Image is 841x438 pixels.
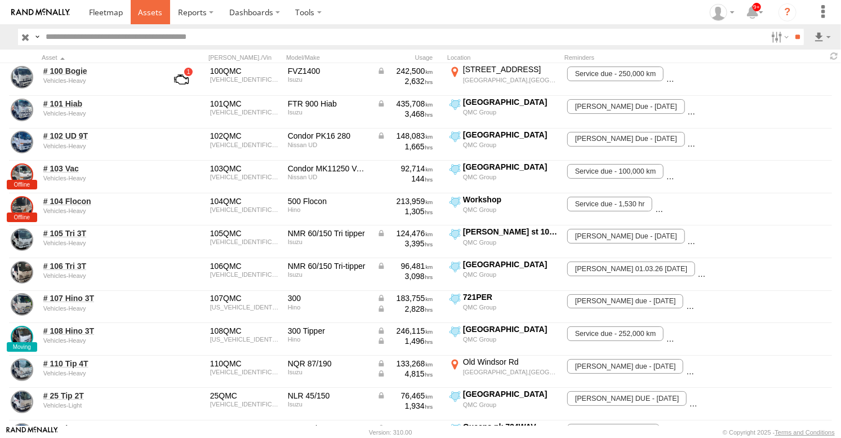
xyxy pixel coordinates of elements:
div: JHHACS3H60K001714 [210,336,280,343]
div: [GEOGRAPHIC_DATA] [463,389,558,399]
a: # 25 Tip 2T [43,391,153,401]
div: Data from Vehicle CANbus [377,423,433,433]
a: View Asset Details [11,261,33,284]
div: Data from Vehicle CANbus [377,369,433,379]
div: QMC Group [463,173,558,181]
div: 144 [377,174,433,184]
div: [GEOGRAPHIC_DATA] [463,97,558,107]
div: Hino [288,206,369,213]
span: Service due - 1,530 hr [567,197,652,211]
div: JALFVZ34SB7000343 [210,76,280,83]
div: [GEOGRAPHIC_DATA] [463,259,558,269]
div: Data from Vehicle CANbus [377,99,433,109]
div: JHHACS3H30K003050 [210,304,280,311]
div: undefined [43,240,153,246]
div: Zeyd Karahasanoglu [706,4,738,21]
span: REGO DUE - 23/09/2026 [567,391,687,406]
div: JALFTR34T87000227 [210,109,280,116]
label: Click to View Current Location [447,194,560,225]
div: NQR 87/190 [288,359,369,369]
div: Reminders [564,54,701,61]
a: # 105 Tri 3T [43,228,153,238]
div: 103QMC [210,163,280,174]
span: Rego Due - 16/02/2026 [655,197,772,211]
span: Rego Due - 19/07/2026 [567,229,684,244]
div: undefined [43,305,153,312]
span: Service due - 250,000 km [567,67,664,81]
a: View Asset Details [11,359,33,381]
span: Service due - 100,000 km [567,164,664,179]
i: ? [778,3,796,21]
a: Visit our Website [6,427,58,438]
div: NMR 60/150 Tri-tipper [288,261,369,271]
div: Data from Vehicle CANbus [377,336,433,346]
div: [GEOGRAPHIC_DATA] [463,324,558,334]
div: Click to Sort [42,54,154,61]
div: Isuzu [288,238,369,245]
div: QMC Group [463,108,558,116]
div: QMC Group [463,335,558,343]
span: Service due - 81,000 km [689,391,782,406]
div: Usage [375,54,443,61]
span: Service due - 135,000 km [688,229,784,244]
a: View Asset Details [11,293,33,316]
a: View Asset with Fault/s [161,66,202,93]
div: [GEOGRAPHIC_DATA],[GEOGRAPHIC_DATA] [463,368,558,376]
div: [STREET_ADDRESS] [463,64,558,74]
div: 213,959 [377,196,433,206]
a: # 101 Hiab [43,99,153,109]
div: 300 [288,293,369,303]
div: NLR 45/150 [288,391,369,401]
div: Isuzu [288,401,369,408]
div: Data from Vehicle CANbus [377,359,433,369]
label: Click to View Current Location [447,259,560,290]
span: Rego due - 21/05/2026 [567,294,683,309]
div: Data from Vehicle CANbus [377,66,433,76]
div: Isuzu [288,76,369,83]
div: 100QMC [210,66,280,76]
div: NMR 60/150 Tri tipper [288,228,369,238]
div: Data from Vehicle CANbus [377,293,433,303]
div: 26QMC [210,423,280,433]
div: JNBPKC8EL00H00629 [210,141,280,148]
div: Isuzu [288,109,369,116]
div: 104QMC [210,196,280,206]
label: Search Query [33,29,42,45]
div: JNBMKB8EL00L00619 [210,174,280,180]
div: 1,665 [377,141,433,152]
div: Hino [288,304,369,311]
span: REGO DUE - 16/06/2026 [666,164,786,179]
div: Data from Vehicle CANbus [377,391,433,401]
div: 300 Tipper [288,326,369,336]
div: 106QMC [210,261,280,271]
div: Data from Vehicle CANbus [377,261,433,271]
div: 2,632 [377,76,433,86]
div: 105QMC [210,228,280,238]
div: QMC Group [463,401,558,409]
div: [PERSON_NAME] st 106CL3 [463,227,558,237]
div: Condor MK11250 VACTRUCK [288,163,369,174]
div: undefined [43,402,153,409]
div: 3,098 [377,271,433,281]
span: Service due - 150,000 km [688,132,784,147]
div: 1,934 [377,401,433,411]
div: Data from Vehicle CANbus [377,228,433,238]
div: 25QMC [210,391,280,401]
div: QMC Group [463,238,558,246]
div: Isuzu [288,271,369,278]
a: # 102 UD 9T [43,131,153,141]
div: 110QMC [210,359,280,369]
div: © Copyright 2025 - [723,429,835,436]
div: [GEOGRAPHIC_DATA],[GEOGRAPHIC_DATA] [463,76,558,84]
div: 108QMC [210,326,280,336]
span: rego due - 10/04/2026 [666,67,782,81]
img: rand-logo.svg [11,8,70,16]
label: Click to View Current Location [447,324,560,355]
div: Workshop [463,194,558,205]
div: [GEOGRAPHIC_DATA] [463,162,558,172]
a: Terms and Conditions [775,429,835,436]
label: Click to View Current Location [447,357,560,387]
div: undefined [43,110,153,117]
div: QMC Group [463,303,558,311]
div: Version: 310.00 [369,429,412,436]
